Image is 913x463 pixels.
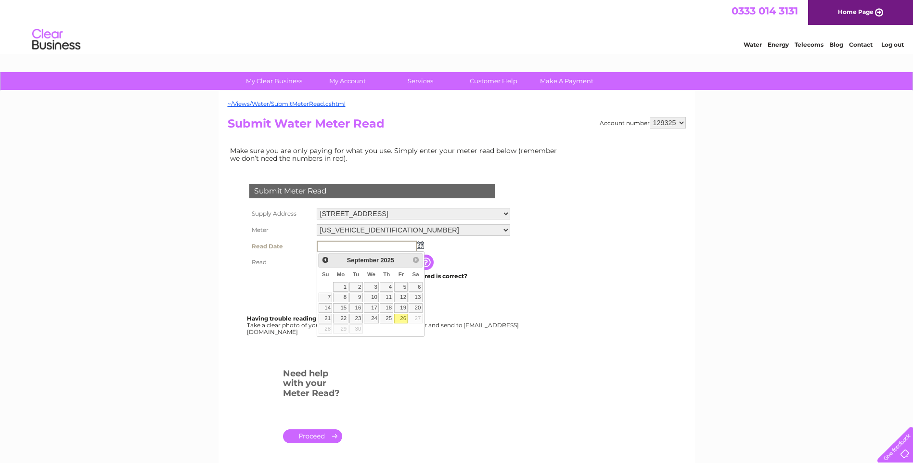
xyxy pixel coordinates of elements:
[333,293,348,302] a: 8
[381,72,460,90] a: Services
[319,314,332,323] a: 21
[333,303,348,313] a: 15
[247,315,355,322] b: Having trouble reading your meter?
[247,238,314,255] th: Read Date
[228,100,346,107] a: ~/Views/Water/SubmitMeterRead.cshtml
[364,314,379,323] a: 24
[283,429,342,443] a: .
[732,5,798,17] a: 0333 014 3131
[320,255,331,266] a: Prev
[600,117,686,129] div: Account number
[333,282,348,292] a: 1
[795,41,823,48] a: Telecoms
[364,282,379,292] a: 3
[849,41,873,48] a: Contact
[380,282,393,292] a: 4
[349,293,363,302] a: 9
[417,241,424,249] img: ...
[314,270,513,283] td: Are you sure the read you have entered is correct?
[394,282,408,292] a: 5
[399,271,404,277] span: Friday
[367,271,375,277] span: Wednesday
[228,117,686,135] h2: Submit Water Meter Read
[394,293,408,302] a: 12
[349,314,363,323] a: 23
[454,72,533,90] a: Customer Help
[768,41,789,48] a: Energy
[380,314,393,323] a: 25
[247,222,314,238] th: Meter
[333,314,348,323] a: 22
[409,293,422,302] a: 13
[321,256,329,264] span: Prev
[881,41,904,48] a: Log out
[412,271,419,277] span: Saturday
[32,25,81,54] img: logo.png
[394,314,408,323] a: 26
[349,303,363,313] a: 16
[394,303,408,313] a: 19
[247,255,314,270] th: Read
[353,271,359,277] span: Tuesday
[409,303,422,313] a: 20
[319,303,332,313] a: 14
[380,257,394,264] span: 2025
[364,293,379,302] a: 10
[234,72,314,90] a: My Clear Business
[322,271,329,277] span: Sunday
[409,282,422,292] a: 6
[283,367,342,403] h3: Need help with your Meter Read?
[308,72,387,90] a: My Account
[364,303,379,313] a: 17
[418,255,436,270] input: Information
[349,282,363,292] a: 2
[337,271,345,277] span: Monday
[230,5,684,47] div: Clear Business is a trading name of Verastar Limited (registered in [GEOGRAPHIC_DATA] No. 3667643...
[383,271,390,277] span: Thursday
[380,303,393,313] a: 18
[380,293,393,302] a: 11
[347,257,379,264] span: September
[247,206,314,222] th: Supply Address
[247,315,520,335] div: Take a clear photo of your readings, tell us which supply it's for and send to [EMAIL_ADDRESS][DO...
[249,184,495,198] div: Submit Meter Read
[829,41,843,48] a: Blog
[527,72,606,90] a: Make A Payment
[319,293,332,302] a: 7
[744,41,762,48] a: Water
[228,144,565,165] td: Make sure you are only paying for what you use. Simply enter your meter read below (remember we d...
